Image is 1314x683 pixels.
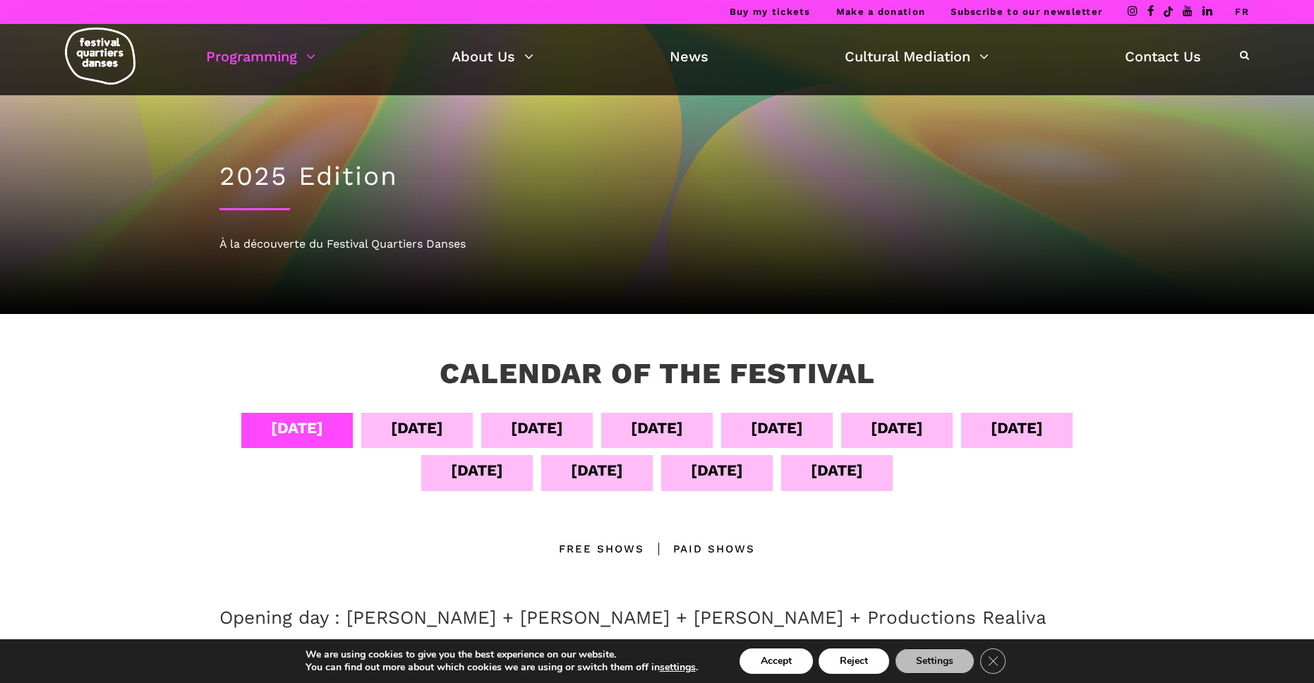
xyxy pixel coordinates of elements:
[1125,44,1201,68] a: Contact Us
[219,607,1047,628] a: Opening day : [PERSON_NAME] + [PERSON_NAME] + [PERSON_NAME] + Productions Realiva
[306,661,698,674] p: You can find out more about which cookies we are using or switch them off in .
[819,648,889,674] button: Reject
[219,235,1095,253] div: À la découverte du Festival Quartiers Danses
[644,540,755,557] div: Paid shows
[451,458,503,483] div: [DATE]
[895,648,975,674] button: Settings
[871,416,923,440] div: [DATE]
[631,416,683,440] div: [DATE]
[511,416,563,440] div: [DATE]
[670,44,709,68] a: News
[740,648,813,674] button: Accept
[306,648,698,661] p: We are using cookies to give you the best experience on our website.
[206,44,315,68] a: Programming
[991,416,1043,440] div: [DATE]
[391,416,443,440] div: [DATE]
[751,416,803,440] div: [DATE]
[65,28,135,85] img: logo-fqd-med
[1235,6,1249,17] a: FR
[452,44,534,68] a: About Us
[845,44,989,68] a: Cultural Mediation
[660,661,696,674] button: settings
[730,6,811,17] a: Buy my tickets
[811,458,863,483] div: [DATE]
[219,161,1095,192] h1: 2025 Edition
[836,6,926,17] a: Make a donation
[559,540,644,557] div: Free Shows
[271,416,323,440] div: [DATE]
[980,648,1006,674] button: Close GDPR Cookie Banner
[951,6,1102,17] a: Subscribe to our newsletter
[571,458,623,483] div: [DATE]
[440,356,875,392] h3: Calendar of the Festival
[691,458,743,483] div: [DATE]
